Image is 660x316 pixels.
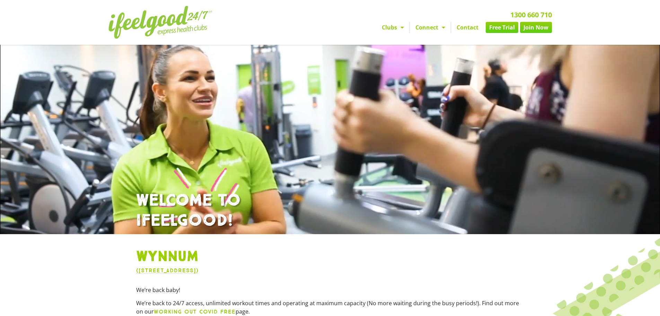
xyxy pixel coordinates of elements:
[451,22,484,33] a: Contact
[154,308,236,315] b: WORKING OUT COVID FREE
[154,308,236,315] a: WORKING OUT COVID FREE
[136,248,524,266] h1: Wynnum
[136,191,524,231] h1: WELCOME TO IFEELGOOD!
[486,22,518,33] a: Free Trial
[136,299,524,316] p: We’re back to 24/7 access, unlimited workout times and operating at maximum capacity (No more wai...
[410,22,451,33] a: Connect
[510,10,552,19] a: 1300 660 710
[266,22,552,33] nav: Menu
[376,22,410,33] a: Clubs
[136,267,199,274] a: ([STREET_ADDRESS])
[136,286,524,294] p: We’re back baby!
[520,22,552,33] a: Join Now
